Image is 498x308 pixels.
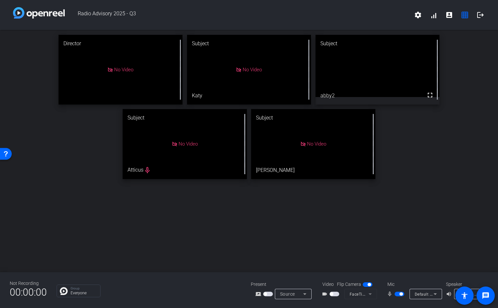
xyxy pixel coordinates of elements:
div: Subject [316,35,439,52]
span: 00:00:00 [10,284,47,300]
mat-icon: mic_none [387,290,395,298]
div: Present [251,281,316,288]
mat-icon: screen_share_outline [255,290,263,298]
img: white-gradient.svg [13,7,65,19]
span: No Video [179,141,198,147]
mat-icon: message [482,292,490,300]
span: No Video [114,67,133,73]
img: Chat Icon [60,287,68,295]
span: Flip Camera [337,281,361,288]
mat-icon: account_box [445,11,453,19]
span: No Video [243,67,262,73]
div: Director [59,35,182,52]
mat-icon: grid_on [461,11,469,19]
mat-icon: settings [414,11,422,19]
p: Everyone [71,291,97,295]
div: Subject [123,109,247,127]
button: signal_cellular_alt [426,7,441,23]
p: Group [71,287,97,290]
div: Speaker [446,281,485,288]
div: Subject [187,35,311,52]
span: Video [322,281,334,288]
mat-icon: accessibility [461,292,468,300]
span: Source [280,291,295,297]
div: Subject [251,109,375,127]
div: Not Recording [10,280,47,287]
mat-icon: fullscreen [426,91,434,99]
span: Radio Advisory 2025 - Q3 [65,7,410,23]
span: No Video [307,141,326,147]
mat-icon: logout [477,11,484,19]
mat-icon: videocam_outline [322,290,330,298]
mat-icon: volume_up [446,290,454,298]
div: Mic [381,281,446,288]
